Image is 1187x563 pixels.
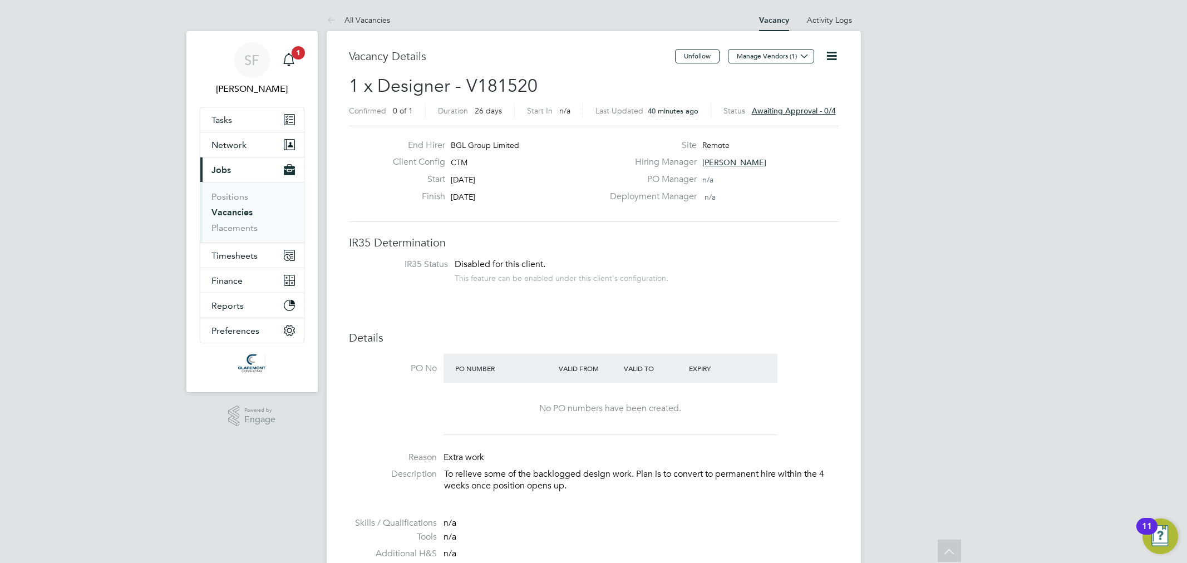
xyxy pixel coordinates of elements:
[211,300,244,311] span: Reports
[244,406,275,415] span: Powered by
[451,140,519,150] span: BGL Group Limited
[723,106,745,116] label: Status
[211,140,247,150] span: Network
[705,192,716,202] span: n/a
[244,415,275,424] span: Engage
[349,49,675,63] h3: Vacancy Details
[211,115,232,125] span: Tasks
[527,106,553,116] label: Start In
[603,174,697,185] label: PO Manager
[559,106,570,116] span: n/a
[349,106,386,116] label: Confirmed
[648,106,698,116] span: 40 minutes ago
[444,452,484,463] span: Extra work
[1142,518,1178,554] button: Open Resource Center, 11 new notifications
[603,156,697,168] label: Hiring Manager
[621,358,686,378] div: Valid To
[360,259,448,270] label: IR35 Status
[200,157,304,182] button: Jobs
[384,140,445,151] label: End Hirer
[475,106,502,116] span: 26 days
[200,354,304,372] a: Go to home page
[186,31,318,392] nav: Main navigation
[200,318,304,343] button: Preferences
[595,106,643,116] label: Last Updated
[349,363,437,374] label: PO No
[393,106,413,116] span: 0 of 1
[556,358,621,378] div: Valid From
[200,182,304,243] div: Jobs
[349,531,437,543] label: Tools
[759,16,789,25] a: Vacancy
[327,15,390,25] a: All Vacancies
[807,15,852,25] a: Activity Logs
[211,250,258,261] span: Timesheets
[200,243,304,268] button: Timesheets
[244,53,259,67] span: SF
[444,548,456,559] span: n/a
[278,42,300,78] a: 1
[200,293,304,318] button: Reports
[451,192,475,202] span: [DATE]
[451,157,467,167] span: CTM
[728,49,814,63] button: Manage Vendors (1)
[349,468,437,480] label: Description
[211,165,231,175] span: Jobs
[200,107,304,132] a: Tasks
[211,223,258,233] a: Placements
[1142,526,1152,541] div: 11
[444,517,456,529] span: n/a
[455,259,545,270] span: Disabled for this client.
[702,175,713,185] span: n/a
[349,235,839,250] h3: IR35 Determination
[384,156,445,168] label: Client Config
[455,270,668,283] div: This feature can be enabled under this client's configuration.
[603,191,697,203] label: Deployment Manager
[675,49,720,63] button: Unfollow
[349,517,437,529] label: Skills / Qualifications
[200,82,304,96] span: Sam Fullman
[384,191,445,203] label: Finish
[349,548,437,560] label: Additional H&S
[444,531,456,542] span: n/a
[211,191,248,202] a: Positions
[349,330,839,345] h3: Details
[702,140,730,150] span: Remote
[211,275,243,286] span: Finance
[452,358,556,378] div: PO Number
[292,46,305,60] span: 1
[702,157,766,167] span: [PERSON_NAME]
[211,207,253,218] a: Vacancies
[686,358,751,378] div: Expiry
[228,406,275,427] a: Powered byEngage
[349,75,538,97] span: 1 x Designer - V181520
[752,106,836,116] span: Awaiting approval - 0/4
[451,175,475,185] span: [DATE]
[238,354,265,372] img: claremontconsulting1-logo-retina.png
[384,174,445,185] label: Start
[200,132,304,157] button: Network
[211,325,259,336] span: Preferences
[444,468,839,492] p: To relieve some of the backlogged design work. Plan is to convert to permanent hire within the 4 ...
[603,140,697,151] label: Site
[200,268,304,293] button: Finance
[349,452,437,463] label: Reason
[438,106,468,116] label: Duration
[455,403,766,414] div: No PO numbers have been created.
[200,42,304,96] a: SF[PERSON_NAME]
